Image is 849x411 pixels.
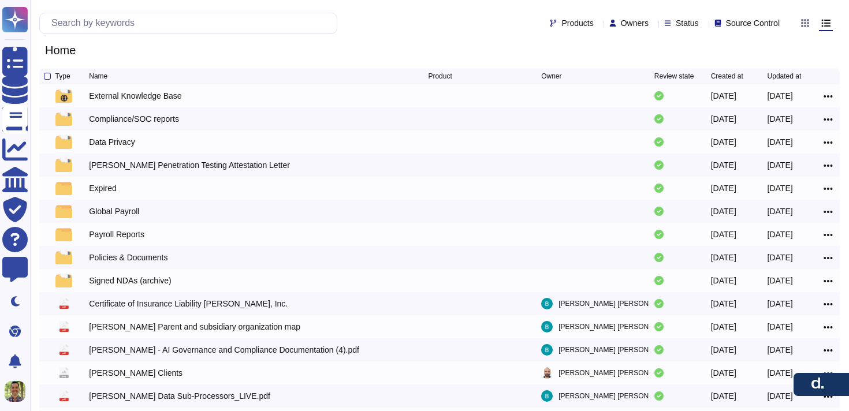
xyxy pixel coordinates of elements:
[558,390,675,402] span: [PERSON_NAME] [PERSON_NAME]
[89,344,359,356] div: [PERSON_NAME] - AI Governance and Compliance Documentation (4).pdf
[55,251,72,264] img: folder
[89,90,181,102] div: External Knowledge Base
[55,181,72,195] img: folder
[768,206,793,217] div: [DATE]
[89,298,288,309] div: Certificate of Insurance Liability [PERSON_NAME], Inc.
[2,379,33,404] button: user
[711,136,736,148] div: [DATE]
[768,390,793,402] div: [DATE]
[55,89,72,103] img: folder
[541,367,553,379] img: user
[711,275,736,286] div: [DATE]
[55,274,72,287] img: folder
[46,13,337,33] input: Search by keywords
[768,73,802,80] span: Updated at
[711,229,736,240] div: [DATE]
[768,229,793,240] div: [DATE]
[768,344,793,356] div: [DATE]
[711,252,736,263] div: [DATE]
[711,90,736,102] div: [DATE]
[726,19,780,27] span: Source Control
[711,159,736,171] div: [DATE]
[711,344,736,356] div: [DATE]
[654,73,694,80] span: Review state
[541,390,553,402] img: user
[89,275,171,286] div: Signed NDAs (archive)
[541,73,561,80] span: Owner
[711,367,736,379] div: [DATE]
[55,135,72,149] img: folder
[55,227,72,241] img: folder
[39,42,81,59] span: Home
[768,182,793,194] div: [DATE]
[55,158,72,172] img: folder
[768,321,793,332] div: [DATE]
[89,159,290,171] div: [PERSON_NAME] Penetration Testing Attestation Letter
[711,73,743,80] span: Created at
[541,298,553,309] img: user
[89,367,183,379] div: [PERSON_NAME] Clients
[768,136,793,148] div: [DATE]
[768,367,793,379] div: [DATE]
[768,159,793,171] div: [DATE]
[55,204,72,218] img: folder
[711,206,736,217] div: [DATE]
[89,206,139,217] div: Global Payroll
[89,390,270,402] div: [PERSON_NAME] Data Sub-Processors_LIVE.pdf
[711,321,736,332] div: [DATE]
[89,252,167,263] div: Policies & Documents
[89,229,144,240] div: Payroll Reports
[558,344,675,356] span: [PERSON_NAME] [PERSON_NAME]
[768,298,793,309] div: [DATE]
[55,73,70,80] span: Type
[558,321,675,332] span: [PERSON_NAME] [PERSON_NAME]
[558,367,675,379] span: [PERSON_NAME] [PERSON_NAME]
[89,321,300,332] div: [PERSON_NAME] Parent and subsidiary organization map
[89,136,135,148] div: Data Privacy
[561,19,593,27] span: Products
[621,19,649,27] span: Owners
[711,390,736,402] div: [DATE]
[541,321,553,332] img: user
[676,19,699,27] span: Status
[711,182,736,194] div: [DATE]
[711,113,736,125] div: [DATE]
[428,73,452,80] span: Product
[89,182,116,194] div: Expired
[541,344,553,356] img: user
[768,113,793,125] div: [DATE]
[5,381,25,402] img: user
[768,275,793,286] div: [DATE]
[768,90,793,102] div: [DATE]
[89,73,107,80] span: Name
[558,298,675,309] span: [PERSON_NAME] [PERSON_NAME]
[89,113,179,125] div: Compliance/SOC reports
[55,112,72,126] img: folder
[768,252,793,263] div: [DATE]
[711,298,736,309] div: [DATE]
